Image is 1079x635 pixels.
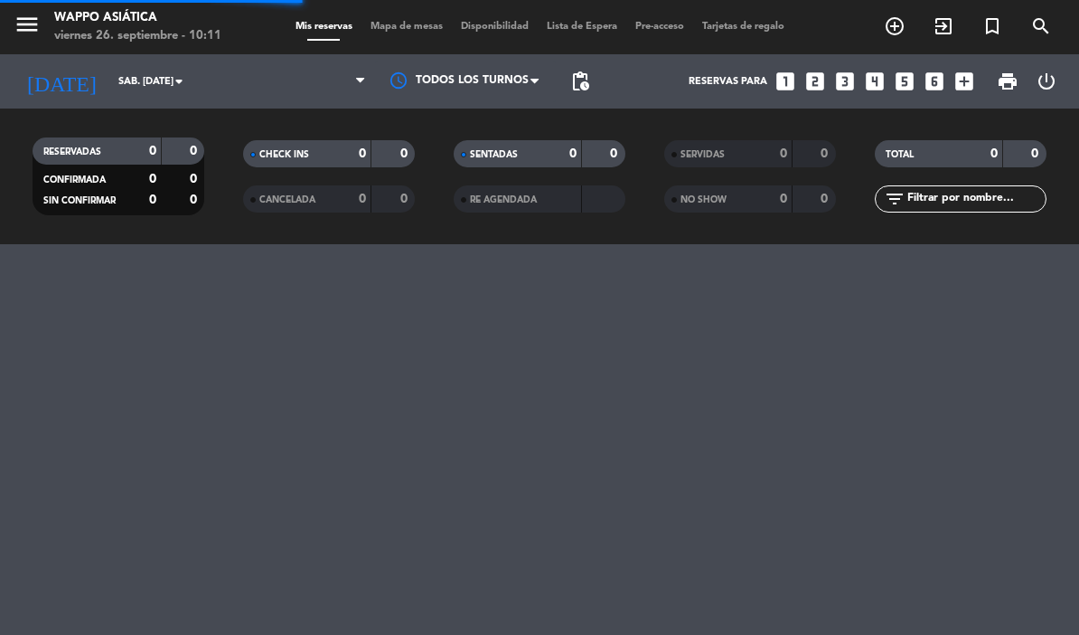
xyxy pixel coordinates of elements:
i: looks_3 [833,70,857,93]
strong: 0 [149,145,156,157]
i: add_box [952,70,976,93]
i: exit_to_app [933,15,954,37]
span: CONFIRMADA [43,175,106,185]
i: menu [14,11,41,38]
i: search [1030,15,1052,37]
strong: 0 [610,147,621,160]
strong: 0 [569,147,577,160]
strong: 0 [1031,147,1042,160]
i: looks_two [803,70,827,93]
i: arrow_drop_down [168,71,190,92]
i: add_circle_outline [884,15,905,37]
strong: 0 [190,173,201,185]
span: Lista de Espera [538,22,626,32]
span: WALK IN [919,11,968,42]
strong: 0 [190,145,201,157]
i: looks_one [774,70,797,93]
strong: 0 [780,193,787,205]
span: Reserva especial [968,11,1017,42]
span: CANCELADA [259,195,315,204]
span: Mis reservas [286,22,361,32]
strong: 0 [400,147,411,160]
i: power_settings_new [1036,71,1057,92]
i: [DATE] [14,62,109,101]
span: Mapa de mesas [361,22,452,32]
button: menu [14,11,41,44]
span: Disponibilidad [452,22,538,32]
i: turned_in_not [981,15,1003,37]
span: BUSCAR [1017,11,1065,42]
i: looks_5 [893,70,916,93]
i: filter_list [884,188,905,210]
div: LOG OUT [1027,54,1066,109]
span: RE AGENDADA [470,195,537,204]
strong: 0 [359,193,366,205]
span: print [997,71,1018,92]
span: Pre-acceso [626,22,693,32]
strong: 0 [400,193,411,205]
div: Wappo Asiática [54,9,221,27]
span: Tarjetas de regalo [693,22,793,32]
span: CHECK INS [259,150,309,159]
i: looks_4 [863,70,887,93]
span: RESERVADAS [43,147,101,156]
span: SIN CONFIRMAR [43,196,116,205]
strong: 0 [990,147,998,160]
span: Reservas para [689,76,767,88]
input: Filtrar por nombre... [905,189,1046,209]
strong: 0 [821,193,831,205]
span: SENTADAS [470,150,518,159]
strong: 0 [190,194,201,206]
strong: 0 [359,147,366,160]
div: viernes 26. septiembre - 10:11 [54,27,221,45]
span: RESERVAR MESA [870,11,919,42]
strong: 0 [821,147,831,160]
span: NO SHOW [680,195,727,204]
span: TOTAL [886,150,914,159]
span: SERVIDAS [680,150,725,159]
span: pending_actions [569,71,591,92]
i: looks_6 [923,70,946,93]
strong: 0 [780,147,787,160]
strong: 0 [149,194,156,206]
strong: 0 [149,173,156,185]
